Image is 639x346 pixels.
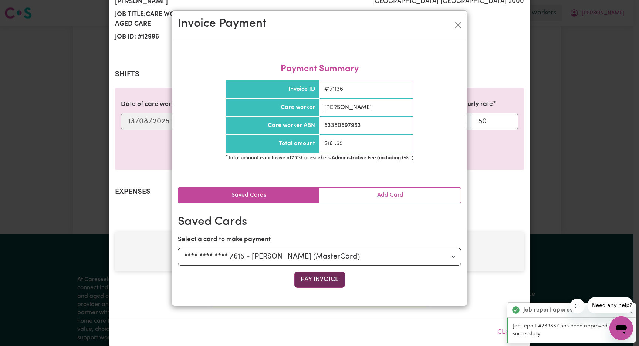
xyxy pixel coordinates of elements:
button: Close [452,19,464,31]
a: Add Card [319,188,461,203]
p: Job report #239837 has been approved successfully [513,322,631,338]
label: Select a card to make payment [178,235,271,244]
a: Saved Cards [178,188,319,203]
iframe: Close message [570,299,585,313]
button: Pay Invoice [294,272,345,288]
td: # 171136 [319,80,413,99]
h2: Invoice Payment [178,17,267,31]
td: [PERSON_NAME] [319,99,413,117]
th: Total amount [226,135,320,153]
td: Total amount is inclusive of 7.7 % Careseekers Administrative Fee (including GST) [226,153,413,164]
caption: Payment Summary [226,58,413,80]
iframe: Button to launch messaging window [609,316,633,340]
th: Care worker [226,99,320,117]
th: Care worker ABN [226,117,320,135]
td: $ 161.55 [319,135,413,153]
th: Invoice ID [226,80,320,99]
h2: Saved Cards [178,215,461,229]
iframe: Message from company [588,297,633,313]
strong: Job report approved [523,306,580,315]
td: 63380697953 [319,117,413,135]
